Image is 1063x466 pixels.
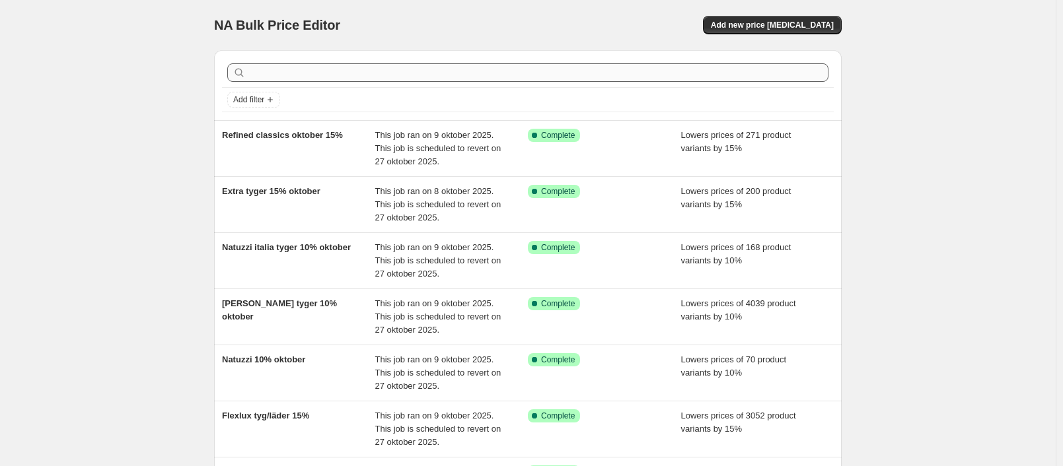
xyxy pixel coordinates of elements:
[233,94,264,105] span: Add filter
[541,186,575,197] span: Complete
[681,411,796,434] span: Lowers prices of 3052 product variants by 15%
[375,354,501,391] span: This job ran on 9 oktober 2025. This job is scheduled to revert on 27 oktober 2025.
[222,354,305,364] span: Natuzzi 10% oktober
[222,130,343,140] span: Refined classics oktober 15%
[375,411,501,447] span: This job ran on 9 oktober 2025. This job is scheduled to revert on 27 oktober 2025.
[375,130,501,166] span: This job ran on 9 oktober 2025. This job is scheduled to revert on 27 oktober 2025.
[681,354,787,378] span: Lowers prices of 70 product variants by 10%
[222,186,320,196] span: Extra tyger 15% oktober
[711,20,834,30] span: Add new price [MEDICAL_DATA]
[703,16,842,34] button: Add new price [MEDICAL_DATA]
[681,186,791,209] span: Lowers prices of 200 product variants by 15%
[222,411,309,420] span: Flexlux tyg/läder 15%
[541,411,575,421] span: Complete
[681,242,791,265] span: Lowers prices of 168 product variants by 10%
[375,186,501,222] span: This job ran on 8 oktober 2025. This job is scheduled to revert on 27 oktober 2025.
[541,298,575,309] span: Complete
[222,242,351,252] span: Natuzzi italia tyger 10% oktober
[681,130,791,153] span: Lowers prices of 271 product variants by 15%
[681,298,796,321] span: Lowers prices of 4039 product variants by 10%
[227,92,280,108] button: Add filter
[541,130,575,141] span: Complete
[541,242,575,253] span: Complete
[541,354,575,365] span: Complete
[214,18,340,32] span: NA Bulk Price Editor
[375,298,501,335] span: This job ran on 9 oktober 2025. This job is scheduled to revert on 27 oktober 2025.
[375,242,501,279] span: This job ran on 9 oktober 2025. This job is scheduled to revert on 27 oktober 2025.
[222,298,337,321] span: [PERSON_NAME] tyger 10% oktober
